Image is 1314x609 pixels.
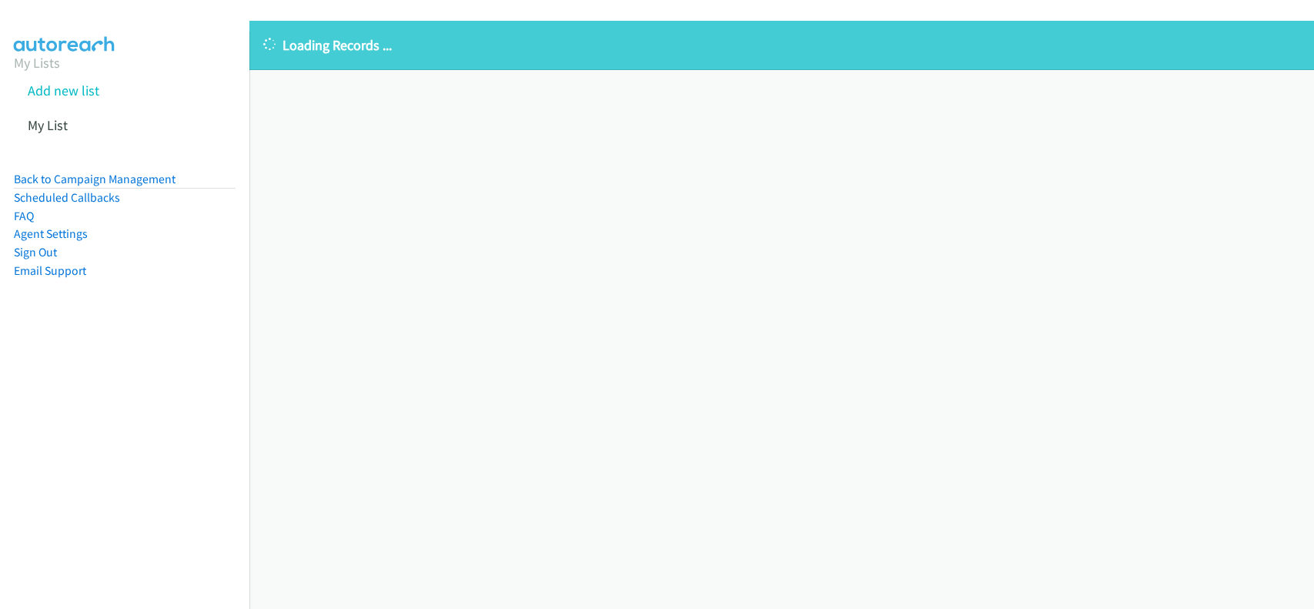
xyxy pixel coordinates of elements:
[263,35,1300,55] p: Loading Records ...
[14,190,120,205] a: Scheduled Callbacks
[14,226,88,241] a: Agent Settings
[28,116,68,134] a: My List
[14,245,57,259] a: Sign Out
[14,263,86,278] a: Email Support
[14,172,176,186] a: Back to Campaign Management
[28,82,99,99] a: Add new list
[14,54,60,72] a: My Lists
[14,209,34,223] a: FAQ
